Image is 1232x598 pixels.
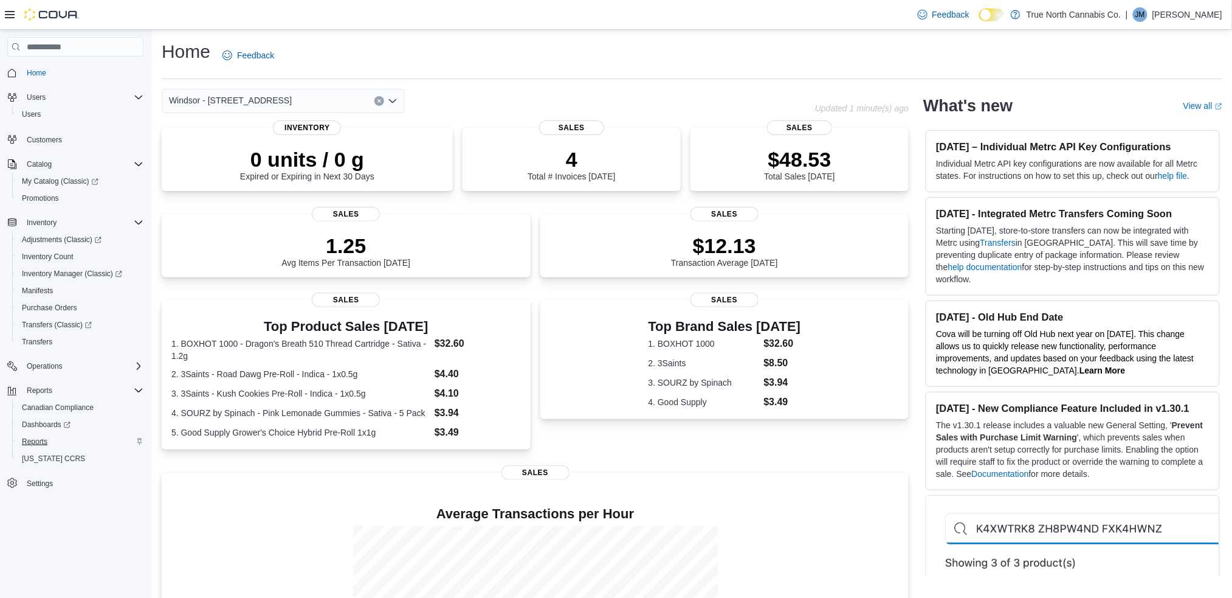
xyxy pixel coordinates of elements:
h3: [DATE] - Integrated Metrc Transfers Coming Soon [936,207,1210,220]
p: Starting [DATE], store-to-store transfers can now be integrated with Metrc using in [GEOGRAPHIC_D... [936,224,1210,285]
span: Adjustments (Classic) [17,232,143,247]
span: Sales [690,293,759,307]
h2: What's new [923,96,1013,116]
a: Reports [17,434,52,449]
button: Inventory [22,215,61,230]
p: $12.13 [671,234,778,258]
dt: 3. 3Saints - Kush Cookies Pre-Roll - Indica - 1x0.5g [171,388,430,400]
button: Inventory Count [12,248,148,265]
a: My Catalog (Classic) [12,173,148,190]
p: True North Cannabis Co. [1027,7,1121,22]
span: Purchase Orders [17,301,143,315]
h3: [DATE] - New Compliance Feature Included in v1.30.1 [936,402,1210,414]
a: Purchase Orders [17,301,82,315]
button: Users [12,106,148,123]
svg: External link [1215,103,1222,110]
a: Feedback [913,2,974,27]
span: Feedback [932,9,969,21]
dd: $32.60 [764,336,801,351]
span: My Catalog (Classic) [17,174,143,189]
button: Reports [22,383,57,398]
span: Home [27,68,46,78]
a: Canadian Compliance [17,400,98,415]
p: Updated 1 minute(s) ago [815,103,909,113]
h3: [DATE] - Old Hub End Date [936,311,1210,323]
span: Settings [22,476,143,491]
a: Customers [22,133,67,147]
button: Canadian Compliance [12,399,148,416]
a: Transfers [17,335,57,349]
a: Transfers (Classic) [12,316,148,333]
a: Adjustments (Classic) [17,232,106,247]
a: Documentation [972,469,1029,479]
img: Cova [24,9,79,21]
dt: 5. Good Supply Grower's Choice Hybrid Pre-Roll 1x1g [171,426,430,439]
span: Users [22,90,143,105]
span: Operations [22,359,143,374]
a: Learn More [1079,366,1125,375]
dt: 4. SOURZ by Spinach - Pink Lemonade Gummies - Sativa - 5 Pack [171,407,430,419]
a: help documentation [948,262,1022,272]
a: Users [17,107,46,122]
span: Washington CCRS [17,451,143,466]
a: Home [22,66,51,80]
span: Purchase Orders [22,303,77,313]
span: Inventory Manager (Classic) [17,266,143,281]
a: Dashboards [12,416,148,433]
button: Operations [2,358,148,375]
span: Catalog [27,159,52,169]
a: [US_STATE] CCRS [17,451,90,466]
dd: $3.49 [435,425,521,440]
dd: $3.94 [435,406,521,420]
dd: $4.40 [435,367,521,381]
a: Inventory Manager (Classic) [12,265,148,282]
span: Customers [27,135,62,145]
div: Avg Items Per Transaction [DATE] [281,234,410,268]
p: 4 [528,147,615,172]
button: Reports [2,382,148,399]
span: My Catalog (Classic) [22,176,98,186]
button: Users [2,89,148,106]
a: help file [1158,171,1187,181]
span: Dashboards [17,417,143,432]
span: Transfers [22,337,52,347]
button: Customers [2,130,148,148]
div: Transaction Average [DATE] [671,234,778,268]
div: James Masek [1133,7,1148,22]
span: Operations [27,361,63,371]
button: Manifests [12,282,148,299]
span: Catalog [22,157,143,172]
a: Promotions [17,191,64,206]
a: Transfers [980,238,1016,248]
p: 0 units / 0 g [240,147,374,172]
button: Reports [12,433,148,450]
dt: 3. SOURZ by Spinach [649,377,759,389]
p: Individual Metrc API key configurations are now available for all Metrc states. For instructions ... [936,158,1210,182]
span: Manifests [17,283,143,298]
h4: Average Transactions per Hour [171,507,899,521]
div: Expired or Expiring in Next 30 Days [240,147,374,181]
span: Promotions [17,191,143,206]
span: Dark Mode [979,21,980,22]
button: [US_STATE] CCRS [12,450,148,467]
button: Catalog [2,156,148,173]
button: Clear input [374,96,384,106]
span: Promotions [22,193,59,203]
button: Settings [2,475,148,492]
h3: Top Product Sales [DATE] [171,319,521,334]
button: Operations [22,359,67,374]
a: Inventory Manager (Classic) [17,266,127,281]
dt: 4. Good Supply [649,396,759,408]
span: Cova will be turning off Old Hub next year on [DATE]. This change allows us to quickly release ne... [936,329,1194,375]
h3: Top Brand Sales [DATE] [649,319,801,334]
span: Customers [22,131,143,147]
span: JM [1135,7,1145,22]
span: Sales [312,207,380,221]
button: Home [2,64,148,82]
span: Settings [27,479,53,488]
span: Inventory [273,120,341,135]
button: Promotions [12,190,148,207]
span: Transfers [17,335,143,349]
button: Users [22,90,50,105]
